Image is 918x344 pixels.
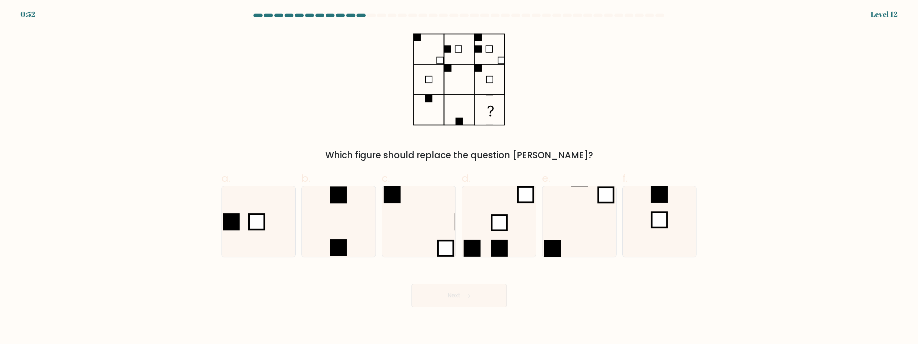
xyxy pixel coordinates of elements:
div: Which figure should replace the question [PERSON_NAME]? [226,149,692,162]
div: 0:52 [21,9,35,20]
span: b. [301,171,310,185]
span: a. [222,171,230,185]
button: Next [412,284,507,307]
span: d. [462,171,471,185]
span: c. [382,171,390,185]
div: Level 12 [871,9,897,20]
span: e. [542,171,550,185]
span: f. [622,171,628,185]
